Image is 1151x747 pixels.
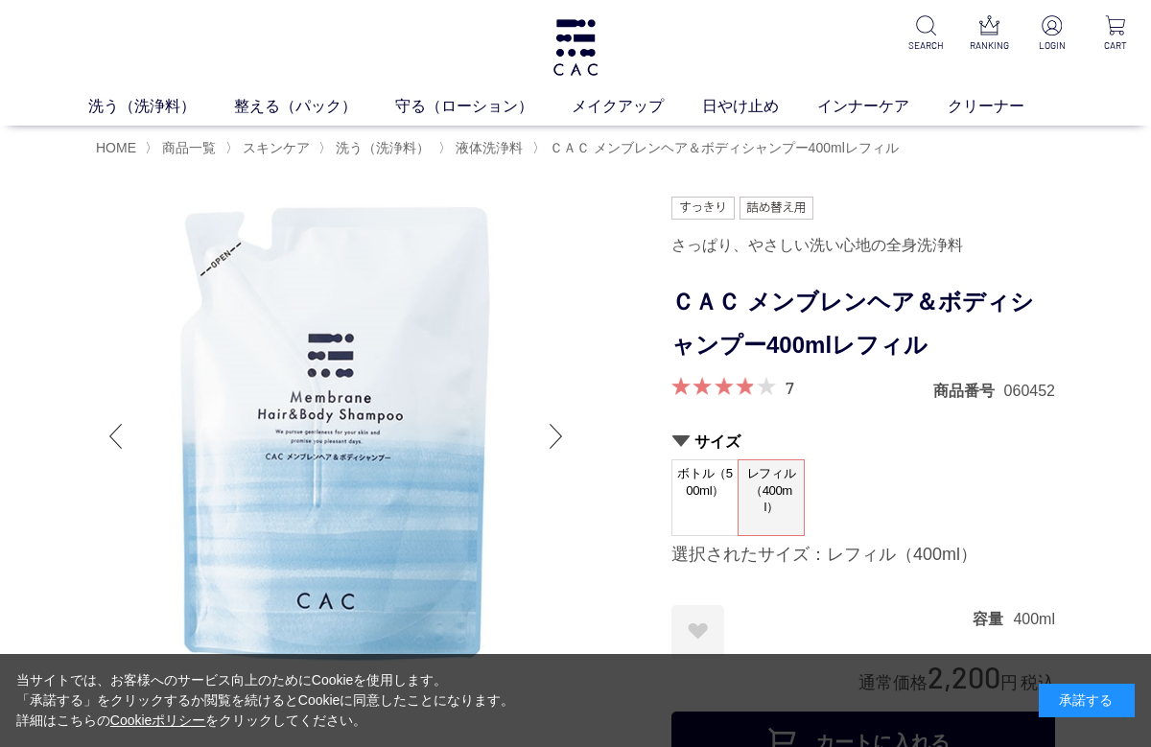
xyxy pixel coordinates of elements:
dt: 容量 [973,609,1013,629]
div: 当サイトでは、お客様へのサービス向上のためにCookieを使用します。 「承諾する」をクリックするか閲覧を続けるとCookieに同意したことになります。 詳細はこちらの をクリックしてください。 [16,670,515,731]
a: Cookieポリシー [110,712,206,728]
a: 洗う（洗浄料） [88,95,234,118]
p: LOGIN [1032,38,1072,53]
a: 洗う（洗浄料） [332,140,430,155]
li: 〉 [225,139,315,157]
a: RANKING [969,15,1009,53]
a: 液体洗浄料 [452,140,523,155]
a: 整える（パック） [234,95,395,118]
a: スキンケア [239,140,310,155]
a: クリーナー [948,95,1063,118]
div: 選択されたサイズ：レフィル（400ml） [671,544,1055,567]
img: ＣＡＣ メンブレンヘア＆ボディシャンプー400mlレフィル レフィル（400ml） [96,197,575,676]
span: スキンケア [243,140,310,155]
span: 液体洗浄料 [456,140,523,155]
a: SEARCH [905,15,946,53]
a: インナーケア [817,95,948,118]
a: 7 [786,377,794,398]
li: 〉 [145,139,221,157]
a: HOME [96,140,136,155]
img: logo [551,19,600,76]
img: すっきり [671,197,735,220]
dt: 商品番号 [933,381,1004,401]
a: 日やけ止め [702,95,817,118]
a: ＣＡＣ メンブレンヘア＆ボディシャンプー400mlレフィル [546,140,899,155]
div: 承諾する [1039,684,1135,717]
img: 詰め替え用 [740,197,813,220]
p: RANKING [969,38,1009,53]
p: SEARCH [905,38,946,53]
dd: 060452 [1004,381,1055,401]
span: ボトル（500ml） [672,460,738,515]
a: CART [1095,15,1136,53]
a: 守る（ローション） [395,95,572,118]
span: 洗う（洗浄料） [336,140,430,155]
li: 〉 [532,139,904,157]
dd: 400ml [1013,609,1055,629]
li: 〉 [318,139,435,157]
span: レフィル（400ml） [739,460,804,521]
span: ＣＡＣ メンブレンヘア＆ボディシャンプー400mlレフィル [550,140,899,155]
h2: サイズ [671,432,1055,452]
li: 〉 [438,139,528,157]
div: さっぱり、やさしい洗い心地の全身洗浄料 [671,229,1055,262]
a: 商品一覧 [158,140,216,155]
h1: ＣＡＣ メンブレンヘア＆ボディシャンプー400mlレフィル [671,281,1055,367]
span: 商品一覧 [162,140,216,155]
a: お気に入りに登録する [671,605,724,658]
p: CART [1095,38,1136,53]
a: LOGIN [1032,15,1072,53]
a: メイクアップ [572,95,702,118]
